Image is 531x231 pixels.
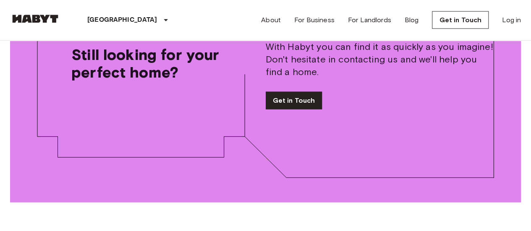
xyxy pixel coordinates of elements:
a: Get in Touch [432,11,489,29]
p: [GEOGRAPHIC_DATA] [87,15,157,25]
img: Habyt [10,15,60,23]
a: Blog [405,15,419,25]
a: For Business [294,15,335,25]
a: Get in Touch [266,92,322,109]
a: About [261,15,281,25]
a: For Landlords [348,15,391,25]
span: Still looking for your perfect home? [71,46,225,81]
span: With Habyt you can find it as quickly as you imagine! Don't hesitate in contacting us and we'll h... [266,41,494,78]
a: Log in [502,15,521,25]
